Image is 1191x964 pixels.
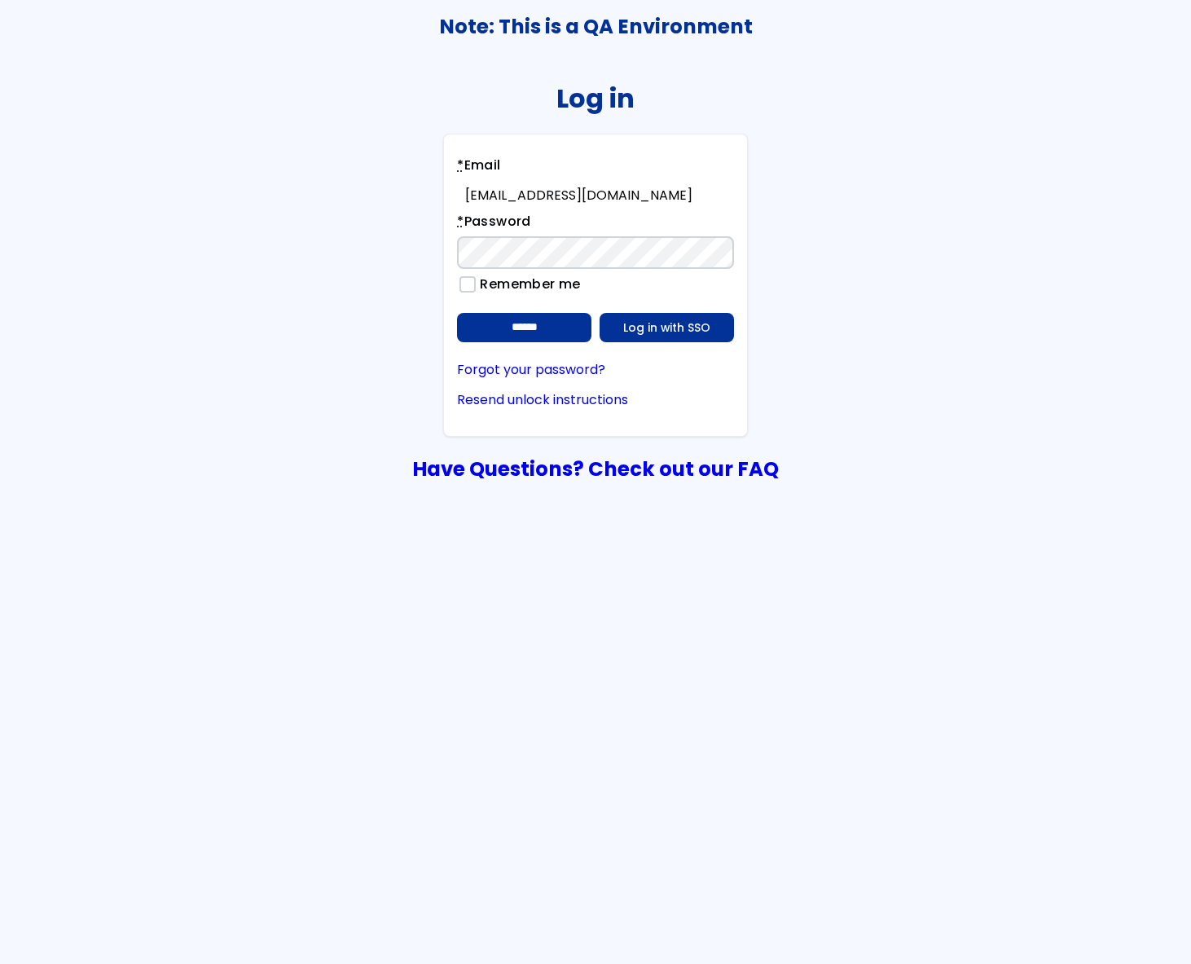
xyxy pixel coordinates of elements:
[412,455,779,483] a: Have Questions? Check out our FAQ
[457,363,734,377] a: Forgot your password?
[465,188,734,203] div: [EMAIL_ADDRESS][DOMAIN_NAME]
[472,277,581,292] label: Remember me
[457,212,531,236] label: Password
[457,393,734,407] a: Resend unlock instructions
[600,313,734,342] a: Log in with SSO
[457,212,464,231] abbr: required
[457,156,464,174] abbr: required
[457,156,500,180] label: Email
[556,83,635,113] h2: Log in
[1,15,1190,38] h3: Note: This is a QA Environment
